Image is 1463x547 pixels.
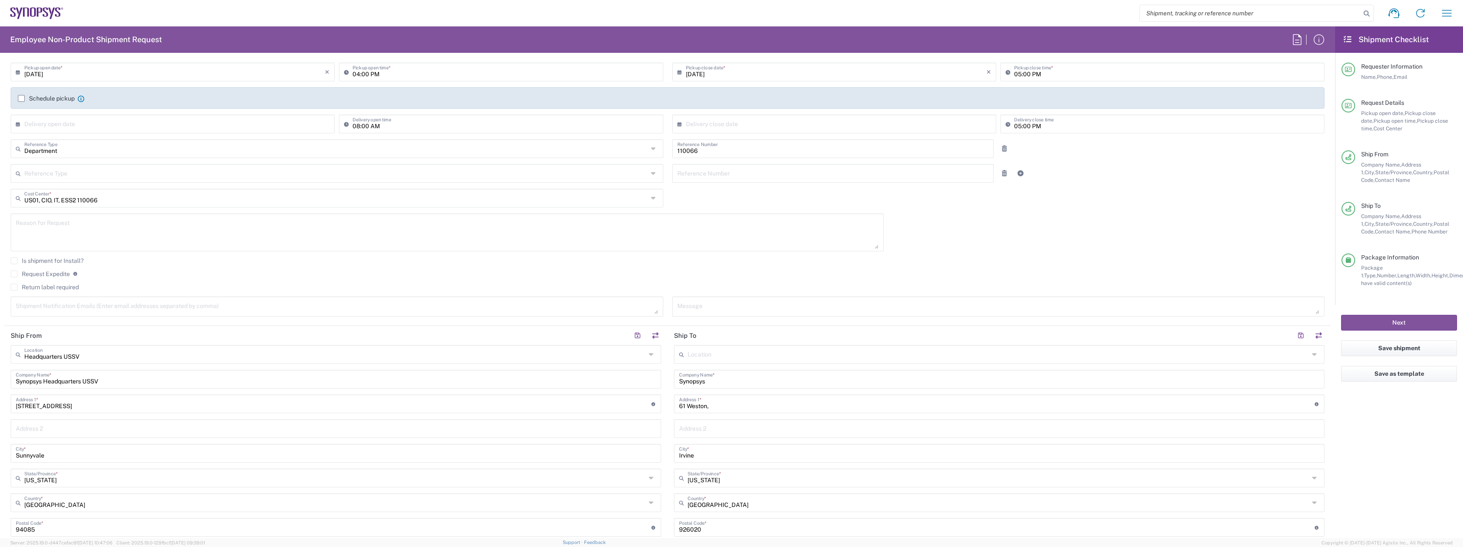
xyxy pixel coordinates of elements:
h2: Ship From [11,331,42,340]
span: Name, [1361,74,1377,80]
span: Pickup open time, [1373,118,1417,124]
span: Width, [1416,272,1431,279]
span: Email [1394,74,1408,80]
span: Number, [1377,272,1397,279]
i: × [325,65,330,79]
span: Type, [1364,272,1377,279]
span: [DATE] 10:47:06 [78,540,113,545]
label: Schedule pickup [18,95,75,102]
h2: Ship To [674,331,697,340]
span: Phone Number [1411,228,1448,235]
span: Package Information [1361,254,1419,261]
span: Ship To [1361,202,1381,209]
h2: Employee Non-Product Shipment Request [10,35,162,45]
a: Support [563,540,584,545]
button: Save shipment [1341,340,1457,356]
span: Package 1: [1361,265,1383,279]
span: City, [1365,169,1375,176]
span: Company Name, [1361,161,1401,168]
span: Requester Information [1361,63,1423,70]
span: Length, [1397,272,1416,279]
span: Cost Center [1373,125,1402,132]
i: × [986,65,991,79]
span: City, [1365,221,1375,227]
label: Request Expedite [11,271,70,277]
span: Country, [1413,221,1434,227]
span: [DATE] 09:39:01 [171,540,205,545]
span: Company Name, [1361,213,1401,219]
span: Pickup open date, [1361,110,1405,116]
span: Request Details [1361,99,1404,106]
a: Remove Reference [998,167,1010,179]
span: State/Province, [1375,169,1413,176]
span: Phone, [1377,74,1394,80]
label: Return label required [11,284,79,291]
span: Server: 2025.19.0-d447cefac8f [10,540,113,545]
span: Copyright © [DATE]-[DATE] Agistix Inc., All Rights Reserved [1321,539,1453,547]
span: Client: 2025.19.0-129fbcf [116,540,205,545]
input: Shipment, tracking or reference number [1140,5,1361,21]
button: Save as template [1341,366,1457,382]
span: Ship From [1361,151,1388,158]
span: State/Province, [1375,221,1413,227]
a: Remove Reference [998,143,1010,155]
span: Contact Name [1375,177,1410,183]
span: Height, [1431,272,1449,279]
span: Contact Name, [1375,228,1411,235]
a: Feedback [584,540,606,545]
a: Add Reference [1015,167,1026,179]
button: Next [1341,315,1457,331]
label: Is shipment for Install? [11,257,84,264]
span: Country, [1413,169,1434,176]
h2: Shipment Checklist [1343,35,1429,45]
